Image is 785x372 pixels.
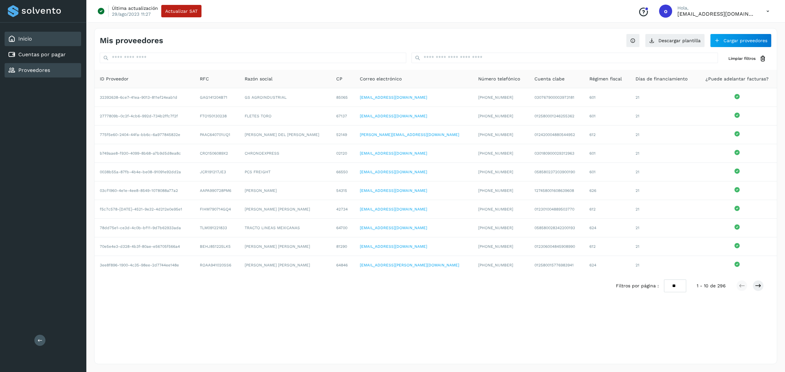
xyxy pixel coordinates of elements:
[95,200,195,219] td: f5c7c578-[DATE]-4521-9e32-4d212e0e95e1
[239,107,331,126] td: FLETES TORO
[195,237,240,256] td: BEHJ851225LK5
[360,170,427,174] a: [EMAIL_ADDRESS][DOMAIN_NAME]
[360,244,427,249] a: [EMAIL_ADDRESS][DOMAIN_NAME]
[478,132,513,137] span: [PHONE_NUMBER]
[95,144,195,163] td: b749aae8-f930-4099-8b68-a7b9d5d8ea8c
[584,219,630,237] td: 624
[677,11,756,17] p: orlando@rfllogistics.com.mx
[630,163,698,181] td: 21
[706,76,769,82] span: ¿Puede adelantar facturas?
[331,163,355,181] td: 66550
[584,126,630,144] td: 612
[331,256,355,274] td: 64846
[239,256,331,274] td: [PERSON_NAME] [PERSON_NAME]
[584,88,630,107] td: 601
[529,163,584,181] td: 058580237203900190
[360,226,427,230] a: [EMAIL_ADDRESS][DOMAIN_NAME]
[239,200,331,219] td: [PERSON_NAME] [PERSON_NAME]
[18,51,66,58] a: Cuentas por pagar
[331,219,355,237] td: 64700
[95,126,195,144] td: 775f5e60-2404-44fa-bb6c-6a977845832e
[18,67,50,73] a: Proveedores
[331,144,355,163] td: 02120
[5,63,81,77] div: Proveedores
[95,88,195,107] td: 32392638-6ce7-41ea-9013-811ef24eab1d
[677,5,756,11] p: Hola,
[331,107,355,126] td: 67137
[584,256,630,274] td: 624
[534,76,565,82] span: Cuenta clabe
[95,237,195,256] td: 70e5e4e3-d328-4b3f-80ae-e56705f566a4
[95,256,195,274] td: 3ee8f896-1900-4c35-98ee-2d7744ee148e
[478,244,513,249] span: [PHONE_NUMBER]
[95,219,195,237] td: 78dd75e1-ce3d-4c0b-bf11-9d7b62933ada
[645,34,705,47] button: Descargar plantilla
[529,144,584,163] td: 030180900029312963
[360,207,427,211] a: [EMAIL_ADDRESS][DOMAIN_NAME]
[584,163,630,181] td: 601
[239,237,331,256] td: [PERSON_NAME] [PERSON_NAME]
[630,256,698,274] td: 21
[112,11,151,17] p: 29/ago/2023 11:27
[195,200,240,219] td: FIHM790714GQ4
[728,56,756,61] span: Limpiar filtros
[195,163,240,181] td: JCR191217JE3
[478,207,513,211] span: [PHONE_NUMBER]
[18,36,32,42] a: Inicio
[331,126,355,144] td: 52149
[584,181,630,200] td: 626
[630,88,698,107] td: 21
[478,226,513,230] span: [PHONE_NUMBER]
[589,76,622,82] span: Régimen fiscal
[616,282,659,289] span: Filtros por página :
[5,32,81,46] div: Inicio
[360,188,427,193] a: [EMAIL_ADDRESS][DOMAIN_NAME]
[584,237,630,256] td: 612
[360,76,402,82] span: Correo electrónico
[100,36,163,45] h4: Mis proveedores
[100,76,129,82] span: ID Proveedor
[478,263,513,267] span: [PHONE_NUMBER]
[360,132,459,137] a: [PERSON_NAME][EMAIL_ADDRESS][DOMAIN_NAME]
[529,88,584,107] td: 030767900003973181
[584,107,630,126] td: 601
[529,107,584,126] td: 012580001246255362
[239,126,331,144] td: [PERSON_NAME] DEL [PERSON_NAME]
[195,219,240,237] td: TLM091221833
[195,144,240,163] td: CRO1506089X2
[630,107,698,126] td: 21
[360,114,427,118] a: [EMAIL_ADDRESS][DOMAIN_NAME]
[336,76,342,82] span: CP
[360,263,459,267] a: [EMAIL_ADDRESS][PERSON_NAME][DOMAIN_NAME]
[529,237,584,256] td: 012306004845908990
[478,76,520,82] span: Número telefónico
[239,163,331,181] td: PCS FREIGHT
[529,256,584,274] td: 012580015776983941
[710,34,772,47] button: Cargar proveedores
[630,237,698,256] td: 21
[195,88,240,107] td: GAG141204B71
[529,181,584,200] td: 127458001608639608
[161,5,201,17] button: Actualizar SAT
[245,76,272,82] span: Razón social
[529,126,584,144] td: 012420004880544952
[478,114,513,118] span: [PHONE_NUMBER]
[239,88,331,107] td: GS AGROINDUSTRIAL
[195,126,240,144] td: PAAC640701UQ1
[331,88,355,107] td: 85065
[239,219,331,237] td: TRACTO LINEAS MEXICANAS
[195,256,240,274] td: ROAA941020SS6
[95,181,195,200] td: 03cf1960-4e1e-4ee8-8549-1078088a77a2
[331,181,355,200] td: 54315
[529,219,584,237] td: 058580028342200193
[697,282,726,289] span: 1 - 10 de 296
[584,200,630,219] td: 612
[200,76,209,82] span: RFC
[112,5,158,11] p: Última actualización
[360,151,427,156] a: [EMAIL_ADDRESS][DOMAIN_NAME]
[165,9,198,13] span: Actualizar SAT
[478,95,513,100] span: [PHONE_NUMBER]
[360,95,427,100] a: [EMAIL_ADDRESS][DOMAIN_NAME]
[478,188,513,193] span: [PHONE_NUMBER]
